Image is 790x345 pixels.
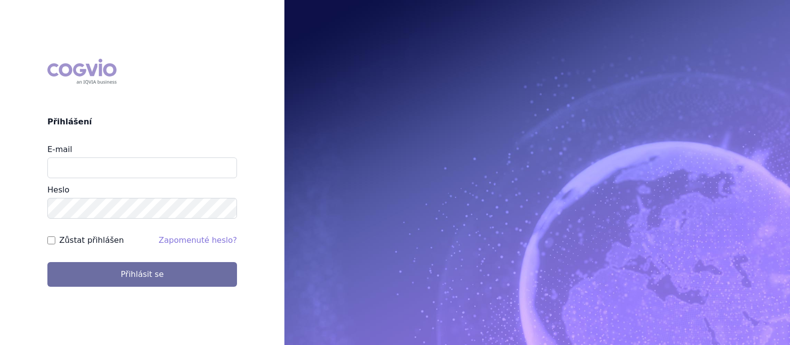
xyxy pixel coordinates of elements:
h2: Přihlášení [47,116,237,128]
label: Zůstat přihlášen [59,234,124,246]
div: COGVIO [47,59,117,84]
label: E-mail [47,145,72,154]
a: Zapomenuté heslo? [158,235,237,245]
label: Heslo [47,185,69,194]
button: Přihlásit se [47,262,237,287]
